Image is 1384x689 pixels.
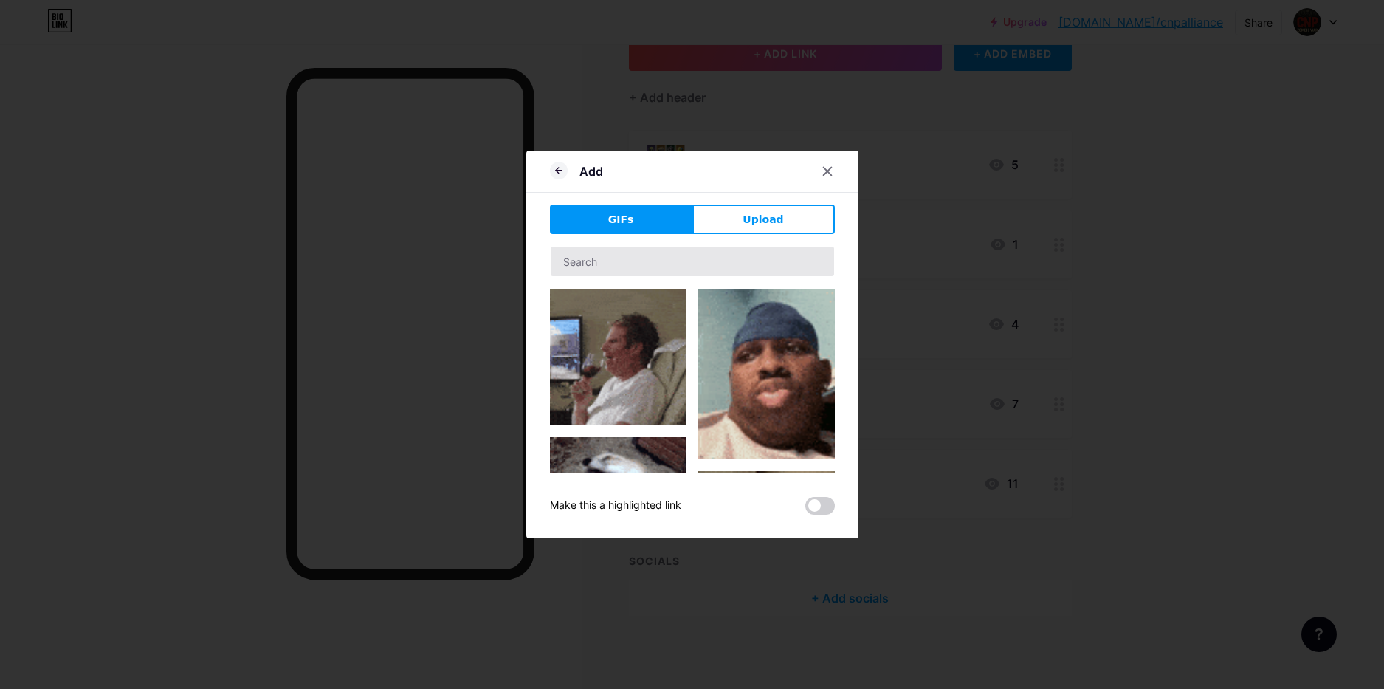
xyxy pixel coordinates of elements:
span: Upload [743,212,783,227]
div: Make this a highlighted link [550,497,681,515]
button: Upload [692,205,835,234]
button: GIFs [550,205,692,234]
span: GIFs [608,212,634,227]
div: Add [579,162,603,180]
img: Gihpy [550,437,686,514]
input: Search [551,247,834,276]
img: Gihpy [550,289,686,425]
img: Gihpy [698,471,835,575]
img: Gihpy [698,289,835,459]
